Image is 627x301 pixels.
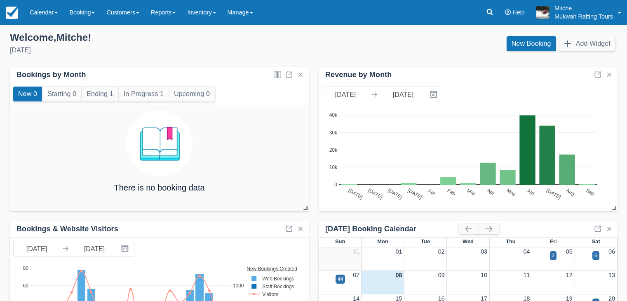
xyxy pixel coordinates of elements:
span: Wed [463,238,474,245]
span: Mon [377,238,388,245]
a: 06 [608,248,615,255]
h4: There is no booking data [114,183,204,192]
p: Mitche [554,4,613,12]
a: 08 [396,272,402,278]
span: Help [512,9,525,16]
span: Sat [592,238,600,245]
a: 13 [608,272,615,278]
a: 04 [523,248,530,255]
span: Fri [550,238,557,245]
div: Welcome , Mitche ! [10,31,307,44]
button: Ending 1 [82,87,118,101]
span: Sun [335,238,345,245]
a: 31 [353,248,359,255]
button: Interact with the calendar and add the check-in date for your trip. [117,241,134,256]
text: New Bookings Created [247,266,297,271]
button: Starting 0 [42,87,81,101]
p: Mukwah Rafting Tours [554,12,613,21]
a: 09 [438,272,445,278]
div: Bookings by Month [16,70,86,80]
div: 44 [338,275,343,283]
div: Bookings & Website Visitors [16,224,118,234]
button: Add Widget [559,36,615,51]
a: 07 [353,272,359,278]
img: booking.png [127,111,193,176]
a: 02 [438,248,445,255]
i: Help [505,9,511,15]
img: A1 [536,6,550,19]
span: Thu [506,238,516,245]
input: Start Date [322,87,369,102]
a: New Booking [507,36,556,51]
div: [DATE] [10,45,307,55]
input: End Date [380,87,426,102]
a: 12 [566,272,573,278]
a: 10 [481,272,487,278]
span: Tue [421,238,430,245]
a: 11 [523,272,530,278]
button: In Progress 1 [119,87,169,101]
div: [DATE] Booking Calendar [325,224,459,234]
button: New 0 [13,87,42,101]
div: 6 [594,252,597,259]
a: 03 [481,248,487,255]
img: checkfront-main-nav-mini-logo.png [6,7,18,19]
a: 05 [566,248,573,255]
button: Upcoming 0 [169,87,215,101]
a: 01 [396,248,402,255]
input: Start Date [14,241,60,256]
div: Revenue by Month [325,70,392,80]
button: Interact with the calendar and add the check-in date for your trip. [426,87,443,102]
input: End Date [71,241,117,256]
div: 2 [552,252,555,259]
